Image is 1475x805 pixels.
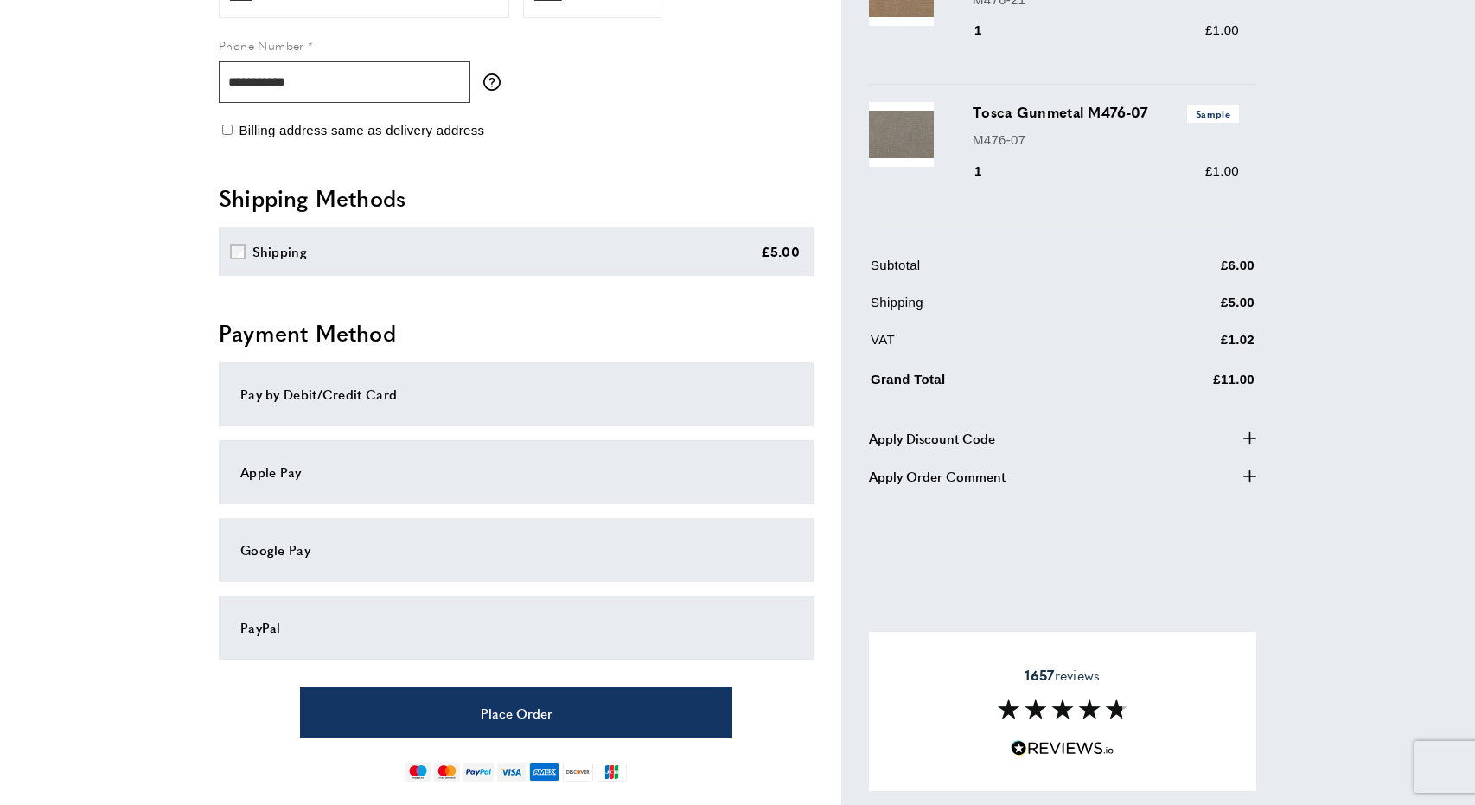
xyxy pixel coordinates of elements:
td: Subtotal [871,255,1117,289]
button: More information [483,73,509,91]
div: £5.00 [761,241,801,262]
div: Shipping [252,241,307,262]
h2: Shipping Methods [219,182,814,214]
div: 1 [973,161,1006,182]
img: Reviews.io 5 stars [1011,740,1114,757]
div: PayPal [240,617,792,638]
img: mastercard [434,763,459,782]
strong: 1657 [1025,665,1054,685]
div: Apple Pay [240,462,792,482]
img: discover [563,763,593,782]
td: Shipping [871,292,1117,326]
img: Tosca Gunmetal M476-07 [869,102,934,167]
p: M476-07 [973,130,1239,150]
input: Billing address same as delivery address [222,125,233,135]
td: Grand Total [871,367,1117,404]
h2: Payment Method [219,317,814,348]
td: £5.00 [1119,292,1255,326]
img: Reviews section [998,699,1127,719]
div: Pay by Debit/Credit Card [240,384,792,405]
button: Place Order [300,687,732,738]
span: Apply Discount Code [869,428,995,449]
span: £1.00 [1205,22,1239,37]
img: jcb [597,763,627,782]
td: £11.00 [1119,367,1255,404]
img: maestro [405,763,431,782]
div: 1 [973,20,1006,41]
span: £1.00 [1205,163,1239,178]
span: reviews [1025,667,1100,684]
h3: Tosca Gunmetal M476-07 [973,102,1239,123]
img: visa [497,763,526,782]
img: paypal [463,763,494,782]
td: £6.00 [1119,255,1255,289]
td: VAT [871,329,1117,363]
td: £1.02 [1119,329,1255,363]
span: Sample [1187,105,1239,123]
div: Google Pay [240,540,792,560]
span: Billing address same as delivery address [239,123,484,137]
span: Apply Order Comment [869,466,1006,487]
img: american-express [529,763,559,782]
span: Phone Number [219,36,304,54]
